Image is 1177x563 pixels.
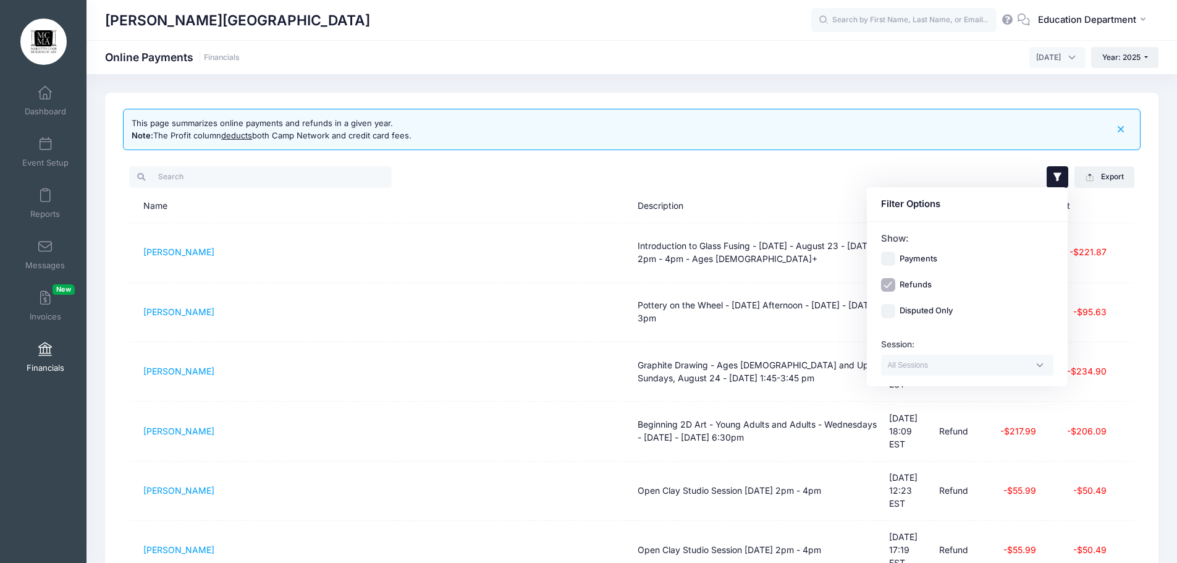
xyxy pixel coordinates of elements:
b: Note: [132,130,153,140]
th: Profit: activate to sort column ascending [1042,190,1113,223]
label: Refunds [900,279,932,291]
textarea: Search [888,360,1029,371]
span: August 2025 [1036,52,1061,63]
input: Search [129,166,392,187]
td: Refund [933,402,974,461]
a: Event Setup [16,130,75,174]
label: Disputed Only [900,305,953,317]
a: [PERSON_NAME] [143,247,214,257]
a: Messages [16,233,75,276]
span: August 2025 [1029,47,1086,68]
td: -$221.87 [1042,223,1113,282]
td: Graphite Drawing - Ages [DEMOGRAPHIC_DATA] and Up - Sundays, August 24 - [DATE] 1:45-3:45 pm [632,342,884,402]
a: Financials [204,53,240,62]
a: Dashboard [16,79,75,122]
button: Year: 2025 [1091,47,1158,68]
a: [PERSON_NAME] [143,485,214,496]
td: Beginning 2D Art - Young Adults and Adults - Wednesdays - [DATE] - [DATE] 6:30pm [632,402,884,461]
h1: Online Payments [105,51,240,64]
td: -$234.90 [1042,342,1113,402]
td: -$55.99 [974,462,1042,521]
td: [DATE] 18:09 EST [883,402,933,461]
span: Education Department [1038,13,1136,27]
u: deducts [221,130,252,140]
td: Pottery on the Wheel - [DATE] Afternoon - [DATE] - [DATE] 3pm [632,283,884,342]
span: Year: 2025 [1102,53,1141,62]
span: Financials [27,363,64,373]
td: Introduction to Glass Fusing - [DATE] - August 23 - [DATE] 2pm - 4pm - Ages [DEMOGRAPHIC_DATA]+ [632,223,884,282]
span: Invoices [30,311,61,322]
span: Event Setup [22,158,69,168]
th: Description: activate to sort column ascending [632,190,884,223]
div: This page summarizes online payments and refunds in a given year. The Profit column both Camp Net... [132,117,411,142]
td: [DATE] 12:23 EST [883,462,933,521]
td: -$95.63 [1042,283,1113,342]
a: Financials [16,336,75,379]
button: Education Department [1030,6,1158,35]
td: -$50.49 [1042,462,1113,521]
a: [PERSON_NAME] [143,544,214,555]
a: InvoicesNew [16,284,75,328]
a: [PERSON_NAME] [143,426,214,436]
td: Refund [933,462,974,521]
label: Session: [881,338,914,350]
td: -$206.09 [1042,402,1113,461]
td: -$217.99 [974,402,1042,461]
input: Search by First Name, Last Name, or Email... [811,8,997,33]
img: Marietta Cobb Museum of Art [20,19,67,65]
label: Show: [881,232,909,245]
a: Reports [16,182,75,225]
label: Payments [900,253,937,265]
span: Dashboard [25,106,66,117]
span: Messages [25,260,65,271]
th: Name: activate to sort column ascending [129,190,631,223]
div: Filter Options [881,197,1054,211]
a: [PERSON_NAME] [143,307,214,317]
span: New [53,284,75,295]
span: Reports [30,209,60,219]
button: Export [1074,166,1134,187]
h1: [PERSON_NAME][GEOGRAPHIC_DATA] [105,6,370,35]
a: [PERSON_NAME] [143,366,214,376]
td: Open Clay Studio Session [DATE] 2pm - 4pm [632,462,884,521]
